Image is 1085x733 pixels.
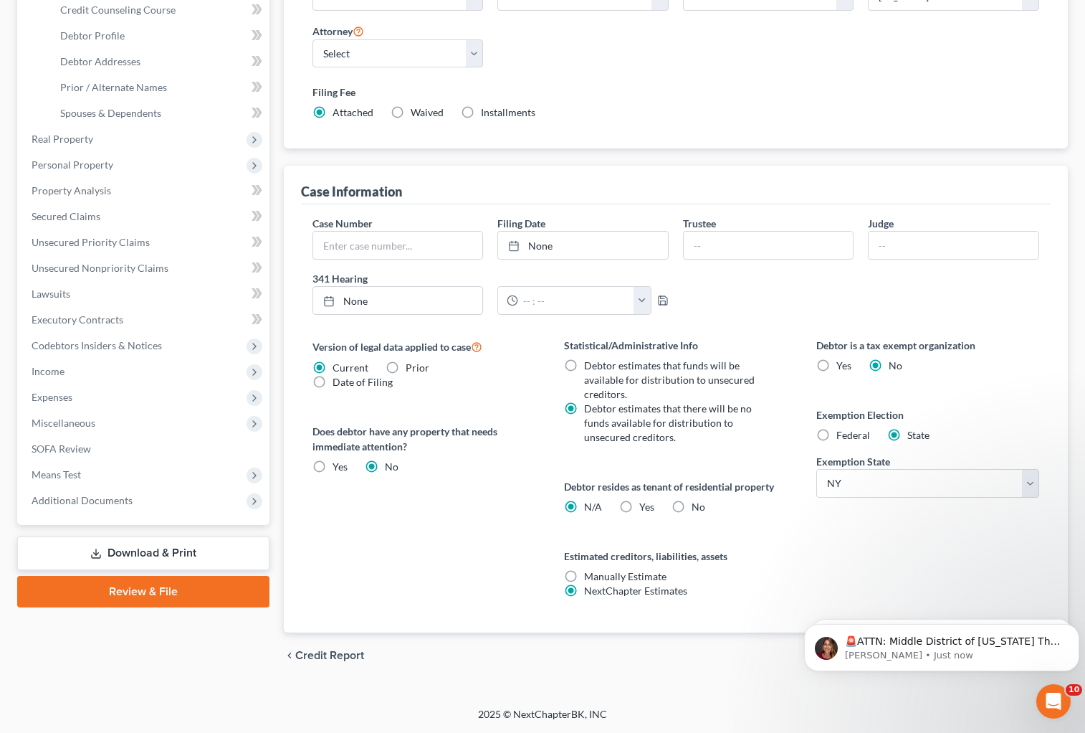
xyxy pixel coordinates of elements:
[313,232,483,259] input: Enter case number...
[32,236,150,248] span: Unsecured Priority Claims
[49,23,269,49] a: Debtor Profile
[32,288,70,300] span: Lawsuits
[816,454,890,469] label: Exemption State
[20,230,269,255] a: Unsecured Priority Claims
[134,707,951,733] div: 2025 © NextChapterBK, INC
[32,391,72,403] span: Expenses
[20,307,269,333] a: Executory Contracts
[333,376,393,388] span: Date of Filing
[17,576,269,607] a: Review & File
[32,468,81,481] span: Means Test
[20,178,269,204] a: Property Analysis
[284,650,295,661] i: chevron_left
[32,210,100,222] span: Secured Claims
[836,429,870,441] span: Federal
[60,29,125,42] span: Debtor Profile
[564,338,788,353] label: Statistical/Administrative Info
[32,159,113,171] span: Personal Property
[868,216,894,231] label: Judge
[683,216,716,231] label: Trustee
[333,361,368,374] span: Current
[816,407,1040,422] label: Exemption Election
[32,133,93,145] span: Real Property
[312,22,364,39] label: Attorney
[32,313,123,326] span: Executory Contracts
[32,339,162,351] span: Codebtors Insiders & Notices
[49,100,269,126] a: Spouses & Dependents
[313,287,483,314] a: None
[60,81,167,93] span: Prior / Alternate Names
[49,75,269,100] a: Prior / Alternate Names
[295,650,364,661] span: Credit Report
[498,232,668,259] a: None
[692,501,705,513] span: No
[889,359,902,372] span: No
[32,417,95,429] span: Miscellaneous
[518,287,634,314] input: -- : --
[584,501,602,513] span: N/A
[60,107,161,119] span: Spouses & Dependents
[816,338,1040,353] label: Debtor is a tax exempt organization
[301,183,402,200] div: Case Information
[20,281,269,307] a: Lawsuits
[284,650,364,661] button: chevron_left Credit Report
[32,184,111,197] span: Property Analysis
[684,232,854,259] input: --
[639,501,654,513] span: Yes
[60,55,140,67] span: Debtor Addresses
[17,536,269,570] a: Download & Print
[49,49,269,75] a: Debtor Addresses
[1036,684,1071,719] iframe: Intercom live chat
[836,359,851,372] span: Yes
[32,494,133,506] span: Additional Documents
[312,338,536,355] label: Version of legal data applied to case
[411,106,444,118] span: Waived
[312,85,1040,100] label: Filing Fee
[584,359,755,400] span: Debtor estimates that funds will be available for distribution to unsecured creditors.
[333,460,348,473] span: Yes
[584,402,752,443] span: Debtor estimates that there will be no funds available for distribution to unsecured creditors.
[385,460,398,473] span: No
[564,549,788,564] label: Estimated creditors, liabilities, assets
[60,4,176,16] span: Credit Counseling Course
[312,424,536,454] label: Does debtor have any property that needs immediate attention?
[584,570,666,582] span: Manually Estimate
[481,106,535,118] span: Installments
[32,262,168,274] span: Unsecured Nonpriority Claims
[869,232,1038,259] input: --
[497,216,545,231] label: Filing Date
[20,436,269,462] a: SOFA Review
[312,216,373,231] label: Case Number
[406,361,429,374] span: Prior
[333,106,373,118] span: Attached
[584,585,687,597] span: NextChapter Estimates
[32,365,64,377] span: Income
[20,204,269,230] a: Secured Claims
[20,255,269,281] a: Unsecured Nonpriority Claims
[1066,684,1082,696] span: 10
[798,594,1085,694] iframe: Intercom notifications message
[32,443,91,455] span: SOFA Review
[907,429,929,441] span: State
[305,271,676,286] label: 341 Hearing
[564,479,788,494] label: Debtor resides as tenant of residential property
